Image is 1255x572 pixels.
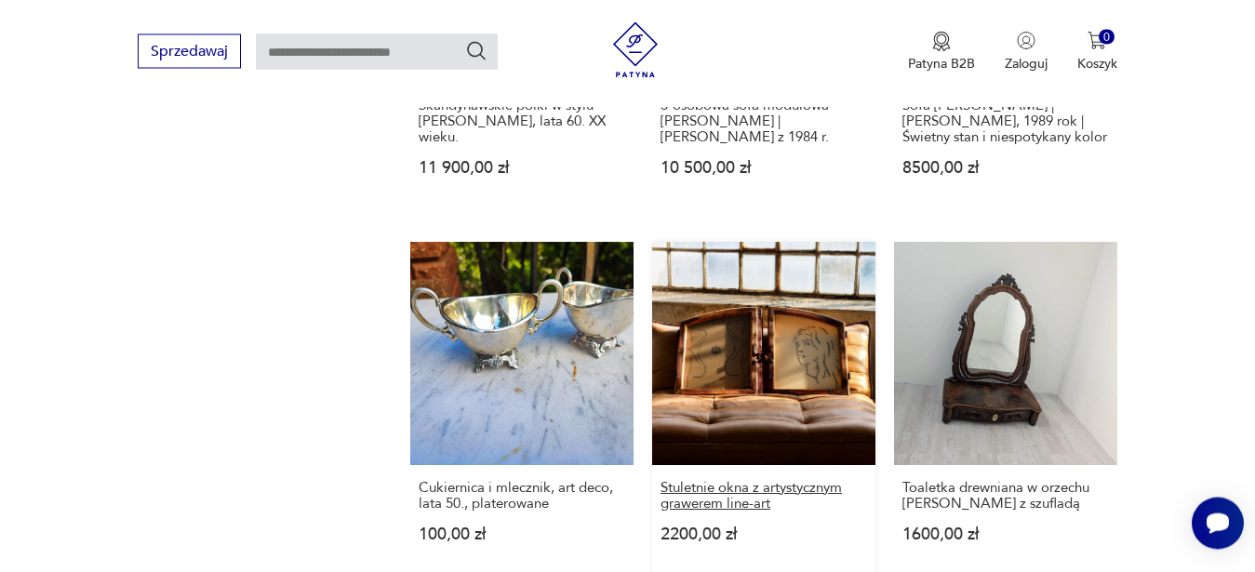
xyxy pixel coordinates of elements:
button: Zaloguj [1005,32,1048,73]
a: Ikona medaluPatyna B2B [908,32,975,73]
button: Sprzedawaj [138,34,241,69]
p: 8500,00 zł [902,161,1109,177]
div: 0 [1099,30,1115,46]
img: Ikona medalu [932,32,951,52]
h3: Toaletka drewniana w orzechu [PERSON_NAME] z szufladą [902,481,1109,512]
p: 10 500,00 zł [661,161,867,177]
p: 2200,00 zł [661,527,867,543]
img: Ikonka użytkownika [1017,32,1035,50]
h3: Stuletnie okna z artystycznym grawerem line-art [661,481,867,512]
p: 1600,00 zł [902,527,1109,543]
a: Sprzedawaj [138,47,241,60]
h3: Sofa [PERSON_NAME] | [PERSON_NAME], 1989 rok | Świetny stan i niespotykany kolor [902,99,1109,146]
p: Koszyk [1077,55,1117,73]
h3: Skandynawskie półki w stylu [PERSON_NAME], lata 60. XX wieku. [419,99,625,146]
p: Patyna B2B [908,55,975,73]
button: 0Koszyk [1077,32,1117,73]
h3: Cukiernica i mlecznik, art deco, lata 50., platerowane [419,481,625,512]
p: Zaloguj [1005,55,1048,73]
img: Patyna - sklep z meblami i dekoracjami vintage [607,22,663,78]
h3: 3-osobowa sofa modułowa [PERSON_NAME] | [PERSON_NAME] z 1984 r. [661,99,867,146]
p: 11 900,00 zł [419,161,625,177]
button: Szukaj [465,40,487,62]
iframe: Smartsupp widget button [1192,498,1244,550]
img: Ikona koszyka [1088,32,1106,50]
button: Patyna B2B [908,32,975,73]
p: 100,00 zł [419,527,625,543]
